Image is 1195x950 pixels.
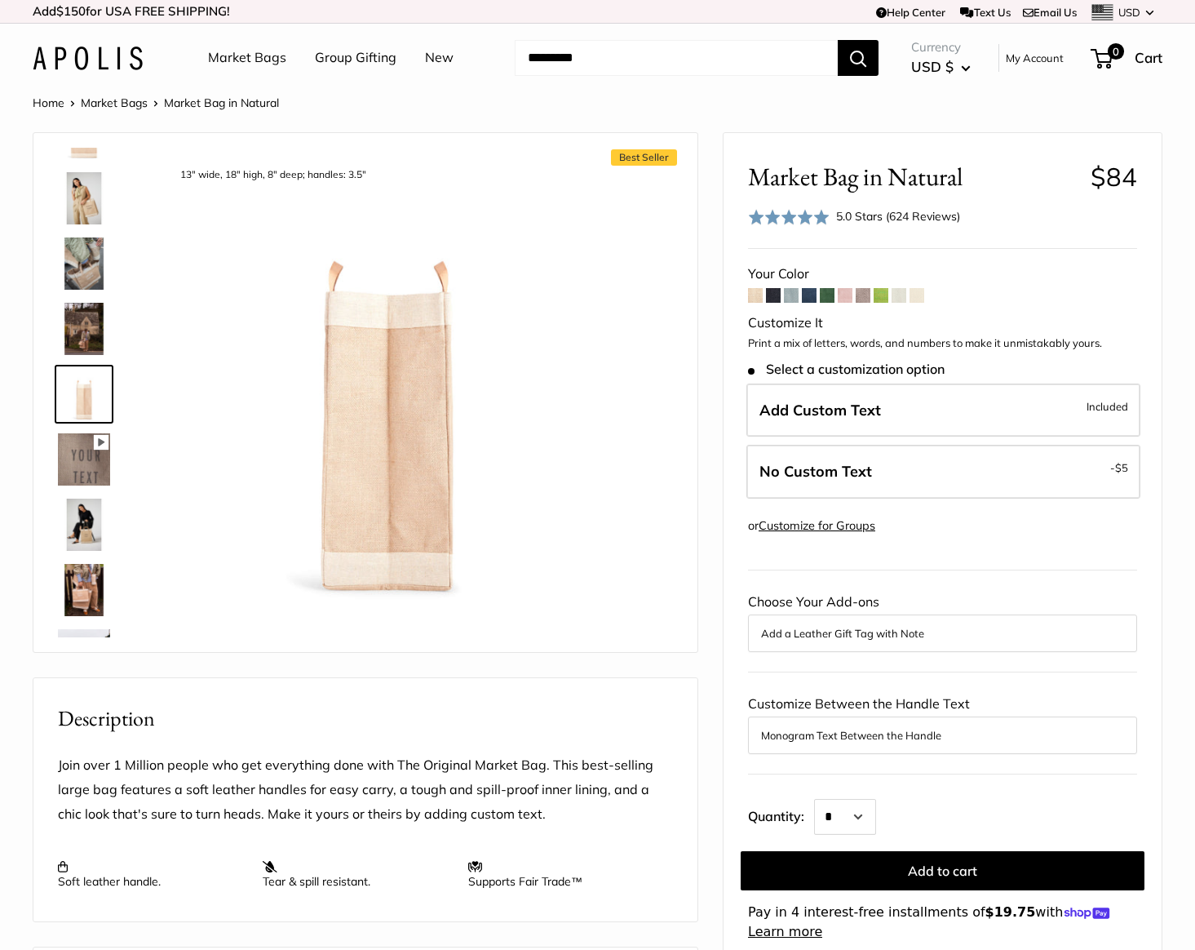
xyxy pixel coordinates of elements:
img: Market Bag in Natural [58,172,110,224]
a: My Account [1006,48,1064,68]
span: $5 [1115,461,1128,474]
span: Select a customization option [748,362,945,377]
span: Market Bag in Natural [748,162,1078,192]
span: No Custom Text [759,462,872,481]
a: Market Bags [81,95,148,110]
button: Add a Leather Gift Tag with Note [761,624,1124,643]
a: Market Bags [208,46,286,70]
div: 5.0 Stars (624 Reviews) [748,205,960,229]
a: Email Us [1023,6,1077,19]
label: Quantity: [748,794,814,835]
img: Market Bag in Natural [58,564,110,616]
a: Market Bag in Natural [55,626,113,685]
div: Customize It [748,311,1137,335]
span: Included [1087,397,1128,416]
span: Cart [1135,49,1162,66]
h2: Description [58,703,673,735]
a: 0 Cart [1092,45,1162,71]
p: Supports Fair Trade™ [468,859,657,889]
img: Market Bag in Natural [58,499,110,551]
span: USD $ [911,58,954,75]
a: Market Bag in Natural [55,561,113,619]
a: description_13" wide, 18" high, 8" deep; handles: 3.5" [55,365,113,424]
p: Soft leather handle. [58,859,246,889]
img: Market Bag in Natural [58,303,110,355]
span: 0 [1108,43,1124,60]
span: Best Seller [611,149,677,166]
a: Customize for Groups [759,518,875,533]
a: Home [33,95,64,110]
div: Customize Between the Handle Text [748,692,1137,754]
label: Leave Blank [746,445,1140,499]
span: Currency [911,36,971,59]
a: Market Bag in Natural [55,430,113,489]
button: USD $ [911,54,971,80]
span: Market Bag in Natural [164,95,279,110]
a: Market Bag in Natural [55,300,113,358]
img: Apolis [33,47,143,70]
img: description_13" wide, 18" high, 8" deep; handles: 3.5" [166,158,609,601]
span: $84 [1091,161,1137,193]
nav: Breadcrumb [33,92,279,113]
img: Market Bag in Natural [58,433,110,486]
label: Add Custom Text [746,384,1140,437]
div: 13" wide, 18" high, 8" deep; handles: 3.5" [172,164,374,186]
div: Choose Your Add-ons [748,590,1137,652]
img: description_13" wide, 18" high, 8" deep; handles: 3.5" [58,368,110,420]
button: Monogram Text Between the Handle [761,726,1124,745]
p: Join over 1 Million people who get everything done with The Original Market Bag. This best-sellin... [58,753,673,827]
a: Market Bag in Natural [55,234,113,293]
a: Market Bag in Natural [55,495,113,554]
div: Your Color [748,262,1137,286]
input: Search... [515,40,838,76]
span: $150 [56,3,86,19]
img: Market Bag in Natural [58,237,110,290]
p: Print a mix of letters, words, and numbers to make it unmistakably yours. [748,335,1137,352]
div: 5.0 Stars (624 Reviews) [836,207,960,225]
a: Text Us [960,6,1010,19]
p: Tear & spill resistant. [263,859,451,889]
div: or [748,515,875,537]
span: - [1110,458,1128,477]
a: Help Center [876,6,945,19]
a: Group Gifting [315,46,396,70]
a: New [425,46,454,70]
a: Market Bag in Natural [55,169,113,228]
span: USD [1118,6,1140,19]
span: Add Custom Text [759,401,881,420]
img: Market Bag in Natural [58,629,110,681]
button: Add to cart [741,851,1144,890]
button: Search [838,40,879,76]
